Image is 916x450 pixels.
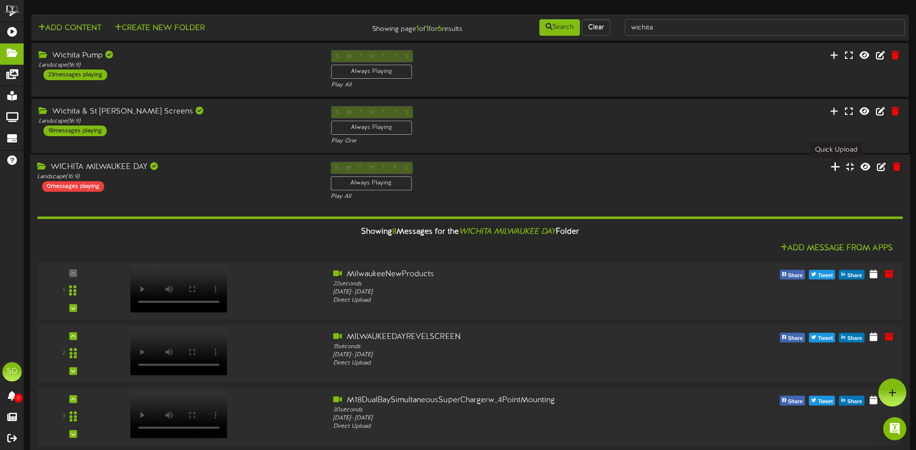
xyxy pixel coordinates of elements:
button: Add Content [35,22,104,34]
div: Showing page of for results [323,18,470,35]
input: -- Search Folders by Name -- [625,19,905,36]
i: WICHITA MILWAUKEE DAY [459,227,556,236]
span: Share [846,333,864,344]
button: Add Message From Apps [777,242,896,254]
span: Tweet [816,396,834,407]
div: M18DualBaySimultaneousSuperChargerw_4PointMounting [333,394,679,406]
span: Tweet [816,333,834,344]
div: 18 messages playing [43,126,107,136]
div: 30 seconds [333,406,679,414]
div: WICHITA MILWAUKEE DAY [37,162,316,173]
div: Always Playing [331,65,412,79]
div: Always Playing [331,176,412,190]
div: Direct Upload [333,359,679,367]
button: Search [539,19,580,36]
div: Landscape ( 16:9 ) [37,173,316,181]
span: Share [786,396,805,407]
div: 22 seconds [333,280,679,288]
div: MilwaukeeNewProducts [333,268,679,280]
div: Direct Upload [333,296,679,305]
div: Landscape ( 16:9 ) [39,61,317,70]
button: Share [780,395,805,405]
button: Share [839,395,865,405]
span: Tweet [816,270,834,281]
button: Share [839,270,865,280]
span: Share [786,270,805,281]
div: SD [2,362,22,381]
div: [DATE] - [DATE] [333,414,679,422]
div: Play One [331,137,609,145]
strong: 6 [437,25,442,33]
div: Showing Messages for the Folder [30,221,910,242]
div: Play All [331,81,609,89]
strong: 1 [426,25,429,33]
div: [DATE] - [DATE] [333,351,679,359]
div: Wichita Pump [39,50,317,61]
button: Create New Folder [112,22,208,34]
span: Share [846,270,864,281]
div: 23 messages playing [43,70,107,80]
div: 15 seconds [333,343,679,351]
div: [DATE] - [DATE] [333,288,679,296]
strong: 1 [416,25,419,33]
button: Share [780,270,805,280]
div: Landscape ( 16:9 ) [39,117,317,126]
button: Clear [582,19,610,36]
button: Tweet [809,395,835,405]
div: 0 messages playing [42,181,104,192]
span: Share [846,396,864,407]
div: Direct Upload [333,422,679,430]
span: Share [786,333,805,344]
button: Share [839,333,865,342]
span: 8 [392,227,396,236]
div: MILWAUKEEDAYREVELSCREEN [333,332,679,343]
div: Wichita & St [PERSON_NAME] Screens [39,106,317,117]
div: Play All [331,193,609,201]
span: 0 [14,394,23,403]
button: Share [780,333,805,342]
div: Open Intercom Messenger [883,417,906,440]
button: Tweet [809,270,835,280]
button: Tweet [809,333,835,342]
div: Always Playing [331,121,412,135]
